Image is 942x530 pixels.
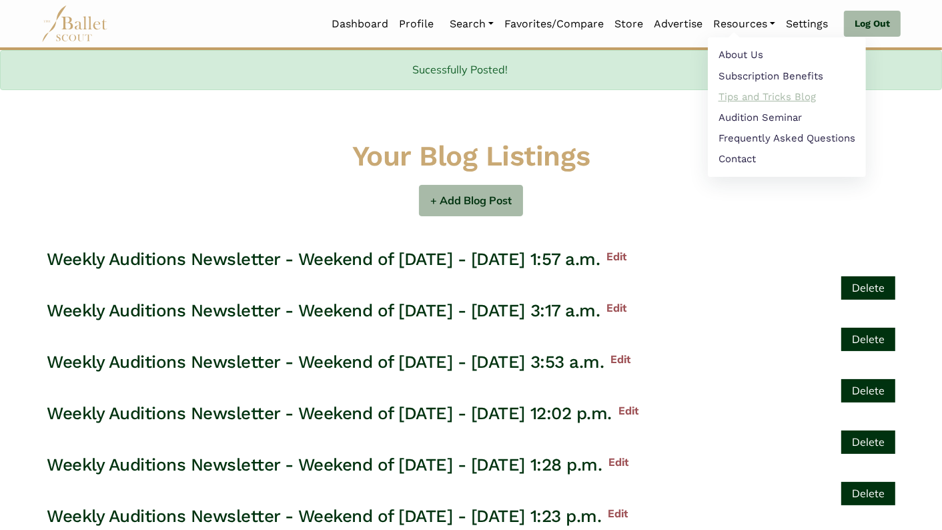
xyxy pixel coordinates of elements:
[708,65,866,86] a: Subscription Benefits
[841,379,895,403] a: Delete
[841,431,895,454] a: Delete
[47,351,604,374] h3: Weekly Auditions Newsletter - Weekend of [DATE] - [DATE] 3:53 a.m.
[326,10,394,38] a: Dashboard
[708,37,866,178] ul: Resources
[648,10,708,38] a: Advertise
[708,86,866,107] a: Tips and Tricks Blog
[600,248,626,266] a: Edit
[841,328,895,351] a: Delete
[708,149,866,170] a: Contact
[394,10,439,38] a: Profile
[708,45,866,65] a: About Us
[708,107,866,127] a: Audition Seminar
[781,10,833,38] a: Settings
[841,276,895,300] a: Delete
[601,505,628,523] a: Edit
[47,505,601,528] h3: Weekly Auditions Newsletter - Weekend of [DATE] - [DATE] 1:23 p.m.
[708,10,781,38] a: Resources
[602,454,628,471] a: Edit
[419,185,523,216] a: + Add Blog Post
[47,138,895,175] h1: Your Blog Listings
[47,248,600,271] h3: Weekly Auditions Newsletter - Weekend of [DATE] - [DATE] 1:57 a.m.
[708,128,866,149] a: Frequently Asked Questions
[47,454,602,477] h3: Weekly Auditions Newsletter - Weekend of [DATE] - [DATE] 1:28 p.m.
[612,403,638,420] a: Edit
[444,10,499,38] a: Search
[844,11,901,37] a: Log Out
[47,403,612,425] h3: Weekly Auditions Newsletter - Weekend of [DATE] - [DATE] 12:02 p.m.
[604,351,630,368] a: Edit
[609,10,648,38] a: Store
[47,300,600,322] h3: Weekly Auditions Newsletter - Weekend of [DATE] - [DATE] 3:17 a.m.
[600,300,626,317] a: Edit
[841,482,895,505] a: Delete
[499,10,609,38] a: Favorites/Compare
